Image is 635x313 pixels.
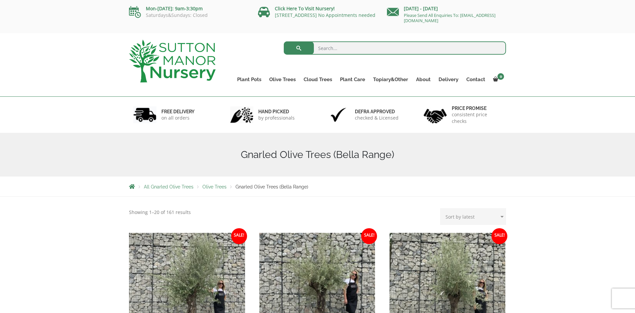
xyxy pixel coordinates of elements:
p: Mon-[DATE]: 9am-3:30pm [129,5,248,13]
span: 0 [497,73,504,80]
p: checked & Licensed [355,115,399,121]
h6: hand picked [258,109,295,115]
span: Sale! [231,228,247,244]
p: Saturdays&Sundays: Closed [129,13,248,18]
nav: Breadcrumbs [129,184,506,189]
a: Contact [462,75,489,84]
img: 4.jpg [424,105,447,125]
span: Gnarled Olive Trees (Bella Range) [235,184,308,189]
img: 2.jpg [230,106,253,123]
a: Delivery [435,75,462,84]
a: Plant Care [336,75,369,84]
p: Showing 1–20 of 161 results [129,208,191,216]
a: Plant Pots [233,75,265,84]
a: Please Send All Enquiries To: [EMAIL_ADDRESS][DOMAIN_NAME] [404,12,495,24]
p: on all orders [161,115,194,121]
span: Sale! [491,228,507,244]
a: Click Here To Visit Nursery! [275,5,335,12]
h6: Price promise [452,105,502,111]
a: Cloud Trees [300,75,336,84]
h6: Defra approved [355,109,399,115]
img: 3.jpg [327,106,350,123]
a: Topiary&Other [369,75,412,84]
a: [STREET_ADDRESS] No Appointments needed [275,12,375,18]
img: 1.jpg [133,106,156,123]
span: Sale! [361,228,377,244]
a: 0 [489,75,506,84]
p: consistent price checks [452,111,502,125]
p: by professionals [258,115,295,121]
a: Olive Trees [202,184,227,189]
h1: Gnarled Olive Trees (Bella Range) [129,149,506,161]
a: About [412,75,435,84]
h6: FREE DELIVERY [161,109,194,115]
p: [DATE] - [DATE] [387,5,506,13]
a: All Gnarled Olive Trees [144,184,193,189]
a: Olive Trees [265,75,300,84]
input: Search... [284,41,506,55]
select: Shop order [440,208,506,225]
img: logo [129,40,216,82]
